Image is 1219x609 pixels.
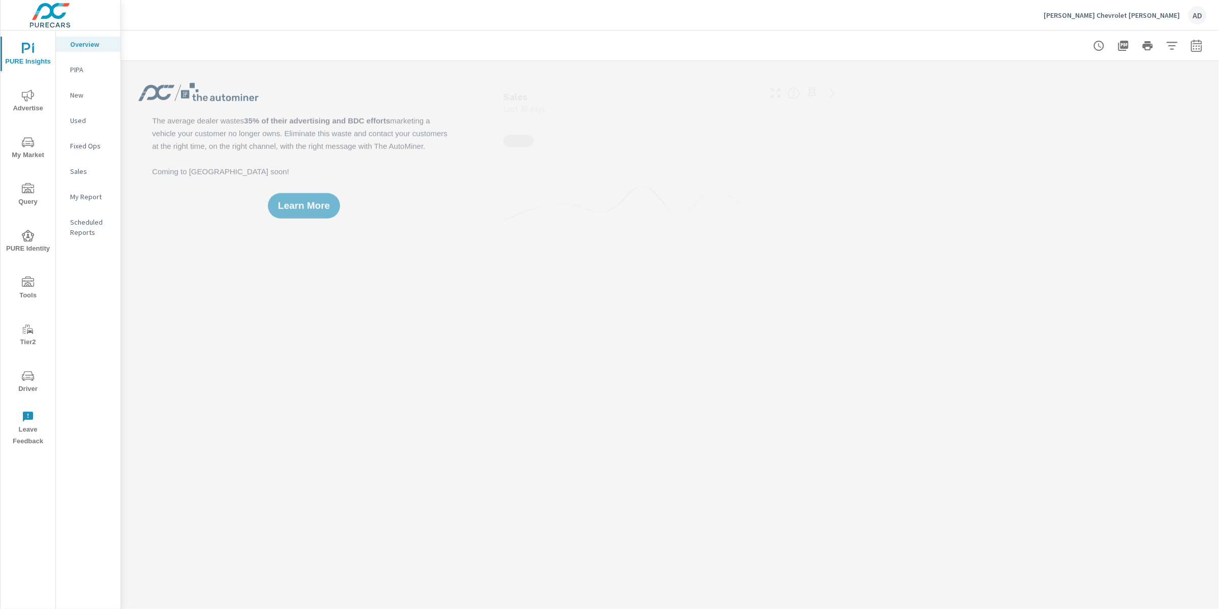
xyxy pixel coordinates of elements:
button: Print Report [1138,36,1158,56]
a: See more details in report [825,85,841,101]
span: Tools [4,277,52,301]
span: Query [4,183,52,208]
p: PIPA [70,65,112,75]
span: My Market [4,136,52,161]
button: Make Fullscreen [768,85,784,101]
div: New [56,87,120,103]
span: Leave Feedback [4,411,52,447]
p: Last 30 days [503,103,545,115]
p: New [70,90,112,100]
div: My Report [56,189,120,204]
div: PIPA [56,62,120,77]
div: AD [1188,6,1207,24]
button: Learn More [268,193,340,219]
span: Number of vehicles sold by the dealership over the selected date range. [Source: This data is sou... [788,87,800,99]
p: Used [70,115,112,126]
span: Learn More [278,201,330,210]
button: "Export Report to PDF" [1113,36,1134,56]
span: Driver [4,370,52,395]
div: Used [56,113,120,128]
span: Save this to your personalized report [804,85,820,101]
div: Overview [56,37,120,52]
p: Overview [70,39,112,49]
span: Advertise [4,89,52,114]
div: nav menu [1,31,55,451]
div: Scheduled Reports [56,215,120,240]
button: Select Date Range [1186,36,1207,56]
span: Tier2 [4,323,52,348]
h5: Sales [503,92,528,102]
p: My Report [70,192,112,202]
div: Sales [56,164,120,179]
button: Apply Filters [1162,36,1182,56]
p: Fixed Ops [70,141,112,151]
p: [PERSON_NAME] Chevrolet [PERSON_NAME] [1044,11,1180,20]
span: PURE Identity [4,230,52,255]
div: Fixed Ops [56,138,120,154]
p: Scheduled Reports [70,217,112,237]
span: PURE Insights [4,43,52,68]
p: Sales [70,166,112,176]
